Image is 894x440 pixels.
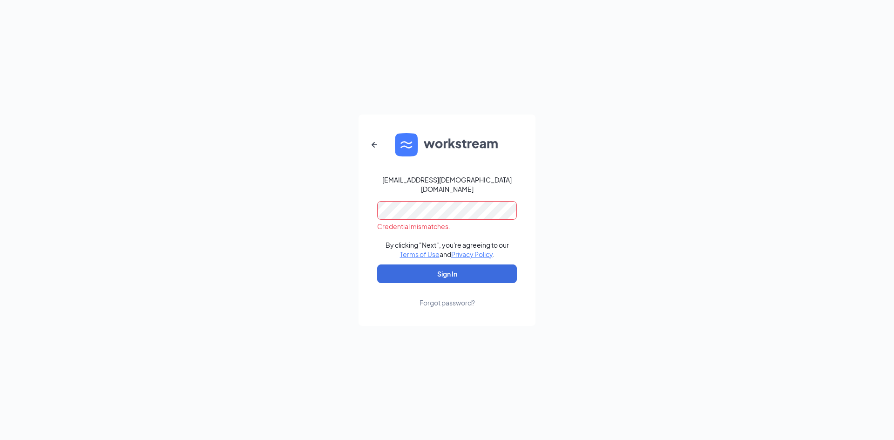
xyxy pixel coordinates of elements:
[386,240,509,259] div: By clicking "Next", you're agreeing to our and .
[451,250,493,258] a: Privacy Policy
[400,250,440,258] a: Terms of Use
[377,264,517,283] button: Sign In
[377,222,517,231] div: Credential mismatches.
[420,283,475,307] a: Forgot password?
[369,139,380,150] svg: ArrowLeftNew
[363,134,386,156] button: ArrowLeftNew
[420,298,475,307] div: Forgot password?
[377,175,517,194] div: [EMAIL_ADDRESS][DEMOGRAPHIC_DATA][DOMAIN_NAME]
[395,133,499,156] img: WS logo and Workstream text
